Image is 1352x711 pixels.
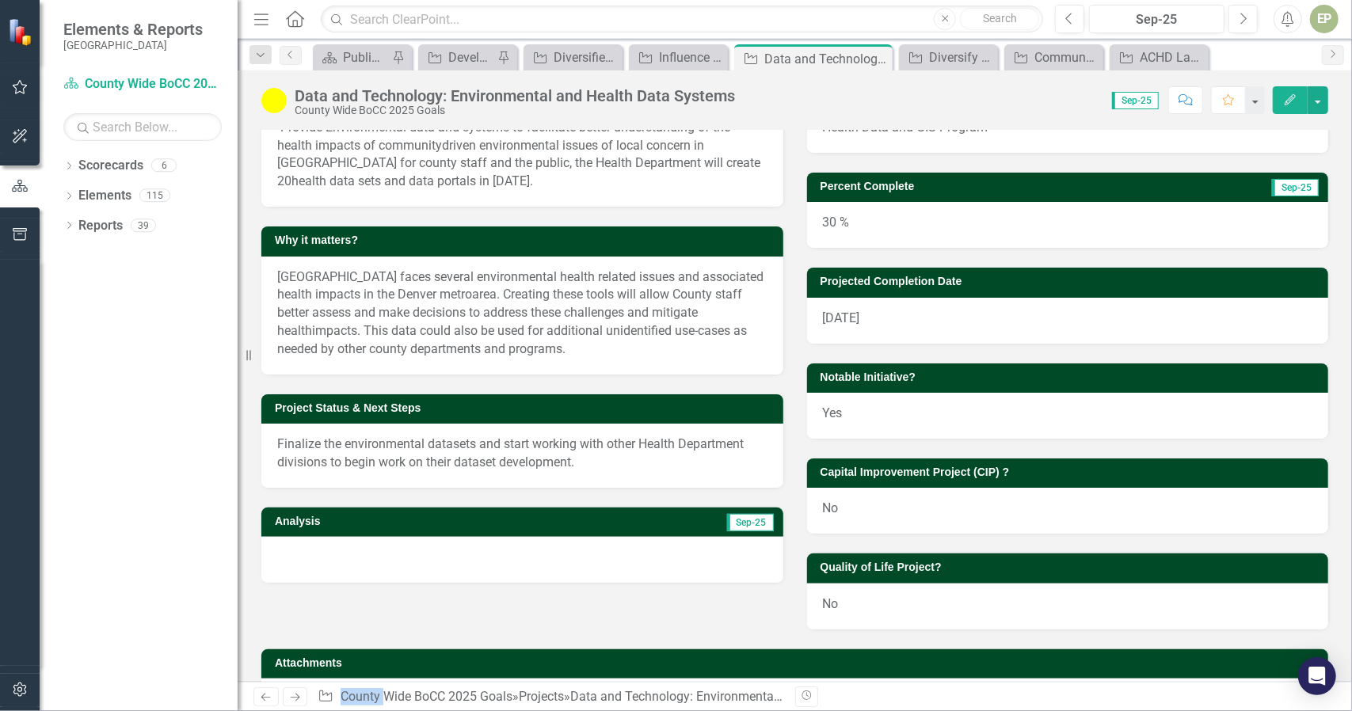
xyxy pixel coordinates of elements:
[295,105,735,116] div: County Wide BoCC 2025 Goals
[277,435,767,472] p: Finalize the environmental datasets and start working with other Health Department divisions to b...
[823,405,843,420] span: Yes
[929,48,994,67] div: Diversify Health Department Funding Strategy
[527,48,619,67] a: Diversified Workforce
[1095,10,1219,29] div: Sep-25
[291,173,533,188] span: health data sets and data portals in [DATE].
[823,310,860,325] span: [DATE]
[261,88,287,113] img: 10% to 50%
[63,20,203,39] span: Elements & Reports
[821,466,1321,478] h3: Capital Improvement Project (CIP) ?
[1089,5,1224,33] button: Sep-25
[983,12,1017,25] span: Search
[1272,179,1319,196] span: Sep-25
[823,596,839,611] span: No
[903,48,994,67] a: Diversify Health Department Funding Strategy
[1298,657,1336,695] div: Open Intercom Messenger
[764,49,889,69] div: Data and Technology: Environmental and Health Data Systems
[275,515,518,527] h3: Analysis
[633,48,724,67] a: Influence State environmental policy
[277,138,760,189] span: driven environmental issues of local concern in [GEOGRAPHIC_DATA] for county staff and the public...
[960,8,1039,30] button: Search
[139,189,170,203] div: 115
[1034,48,1099,67] div: Community Engagement - Community Requested Events
[275,234,775,246] h3: Why it matters?
[1112,92,1159,109] span: Sep-25
[554,48,619,67] div: Diversified Workforce
[277,323,747,356] span: impacts. This data could also be used for additional unidentified use-cases as needed by other co...
[570,689,923,704] div: Data and Technology: Environmental and Health Data Systems
[1008,48,1099,67] a: Community Engagement - Community Requested Events
[277,120,730,153] span: Provide Environmental data and systems to facilitate better understanding of the health impacts o...
[519,689,564,704] a: Projects
[318,688,783,706] div: » »
[277,268,767,359] p: ​
[275,657,1320,669] h3: Attachments
[131,219,156,232] div: 39
[821,561,1321,573] h3: Quality of Life Project?
[821,371,1321,383] h3: Notable Initiative?
[659,48,724,67] div: Influence State environmental policy
[151,159,177,173] div: 6
[317,48,388,67] a: Public Health
[343,48,388,67] div: Public Health
[277,269,764,302] span: [GEOGRAPHIC_DATA] faces several environmental health related issues and associated health impacts...
[823,500,839,515] span: No
[78,217,123,235] a: Reports
[63,75,222,93] a: County Wide BoCC 2025 Goals
[821,276,1321,287] h3: Projected Completion Date
[422,48,493,67] a: Develop a Community Health Worker (CHW) plan
[821,181,1152,192] h3: Percent Complete
[341,689,512,704] a: County Wide BoCC 2025 Goals
[321,6,1043,33] input: Search ClearPoint...
[295,87,735,105] div: Data and Technology: Environmental and Health Data Systems
[78,157,143,175] a: Scorecards
[448,48,493,67] div: Develop a Community Health Worker (CHW) plan
[275,402,775,414] h3: Project Status & Next Steps
[1140,48,1205,67] div: ACHD Language Access Planning
[78,187,131,205] a: Elements
[727,514,774,531] span: Sep-25
[277,287,742,338] span: area. Creating these tools will allow County staff better assess and make decisions to address th...
[63,113,222,141] input: Search Below...
[807,202,1329,248] div: 30 %
[8,17,36,45] img: ClearPoint Strategy
[63,39,203,51] small: [GEOGRAPHIC_DATA]
[1114,48,1205,67] a: ACHD Language Access Planning
[1310,5,1339,33] button: EP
